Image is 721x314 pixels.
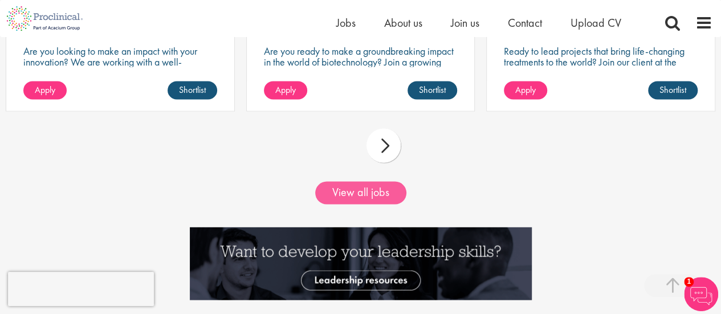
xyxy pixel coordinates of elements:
[23,81,67,99] a: Apply
[168,81,217,99] a: Shortlist
[264,45,458,88] p: Are you ready to make a groundbreaking impact in the world of biotechnology? Join a growing compa...
[648,81,698,99] a: Shortlist
[384,15,422,30] a: About us
[451,15,479,30] a: Join us
[366,128,401,162] div: next
[23,45,217,88] p: Are you looking to make an impact with your innovation? We are working with a well-established ph...
[264,81,307,99] a: Apply
[315,181,406,204] a: View all jobs
[508,15,542,30] a: Contact
[190,256,532,268] a: Want to develop your leadership skills? See our Leadership Resources
[571,15,621,30] a: Upload CV
[515,83,536,95] span: Apply
[684,277,694,287] span: 1
[275,83,296,95] span: Apply
[684,277,718,311] img: Chatbot
[190,227,532,300] img: Want to develop your leadership skills? See our Leadership Resources
[504,45,698,88] p: Ready to lead projects that bring life-changing treatments to the world? Join our client at the f...
[336,15,356,30] a: Jobs
[35,83,55,95] span: Apply
[408,81,457,99] a: Shortlist
[504,81,547,99] a: Apply
[8,272,154,306] iframe: reCAPTCHA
